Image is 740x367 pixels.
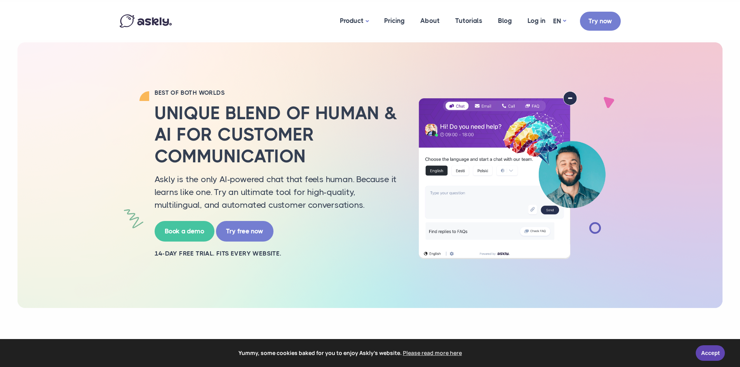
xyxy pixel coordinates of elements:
p: Askly is the only AI-powered chat that feels human. Because it learns like one. Try an ultimate t... [155,173,399,211]
a: Pricing [376,2,413,40]
h2: 14-day free trial. Fits every website. [155,249,399,258]
h2: BEST OF BOTH WORLDS [155,89,399,97]
h2: Unique blend of human & AI for customer communication [155,103,399,167]
a: Log in [520,2,553,40]
a: About [413,2,447,40]
a: EN [553,16,566,27]
a: Try now [580,12,621,31]
a: Accept [696,345,725,361]
a: Blog [490,2,520,40]
a: Tutorials [447,2,490,40]
a: Book a demo [155,221,214,242]
a: Product [332,2,376,40]
a: Try free now [216,221,273,242]
img: Askly [120,14,172,28]
img: AI multilingual chat [411,91,613,259]
span: Yummy, some cookies baked for you to enjoy Askly's website. [11,347,690,359]
a: learn more about cookies [402,347,463,359]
